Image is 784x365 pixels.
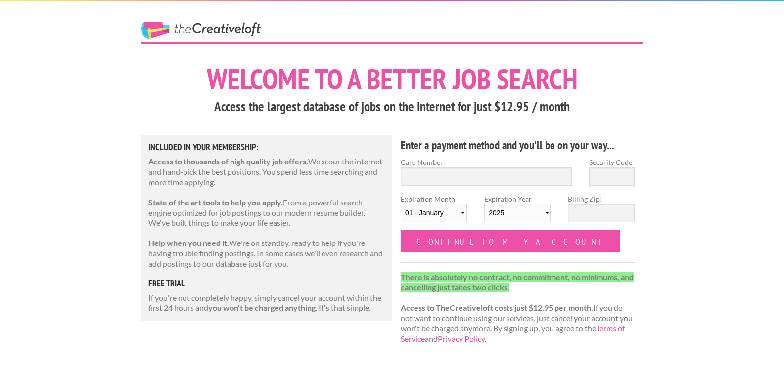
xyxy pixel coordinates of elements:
p: If you do not want to continue using our services, just cancel your account you won't be charged ... [401,272,635,344]
a: Terms of Service [401,324,625,343]
strong: State of the art tools to help you apply. [148,198,283,207]
h5: Included in Your Membership: [148,143,385,152]
strong: Access to TheCreativeloft costs just $12.95 per month. [401,303,593,312]
label: Expiration Month [401,194,467,230]
p: If you're not completely happy, simply cancel your account within the first 24 hours and . It's t... [148,293,385,314]
label: Billing Zip: [568,194,634,204]
h5: free trial [148,279,385,288]
select: Expiration Year [484,204,551,222]
select: Expiration Month [401,204,467,222]
p: From a powerful search engine optimized for job postings to our modern resume builder. We've buil... [148,198,385,228]
h1: Welcome to a better job search [141,65,643,93]
label: Expiration Year [484,194,551,230]
input: Continue to my account [401,230,620,252]
p: We scour the internet and hand-pick the best positions. You spend less time searching and more ti... [148,157,385,187]
a: The Creative Loft [141,22,261,40]
a: Privacy Policy [438,334,485,343]
label: Security Code [589,157,635,167]
strong: There is absolutely no contract, no commitment, no minimums, and cancelling just takes two clicks. [401,272,634,292]
label: Card Number [401,157,572,167]
strong: Help when you need it. [148,238,229,247]
p: We're on standby, ready to help if you're having trouble finding postings. In some cases we'll ev... [148,238,385,269]
h4: Enter a payment method and you'll be on your way... [401,137,635,153]
strong: you won't be charged anything [208,303,316,312]
strong: Access to thousands of high quality job offers. [148,157,308,166]
h3: Access the largest database of jobs on the internet for just $12.95 / month [141,97,643,116]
